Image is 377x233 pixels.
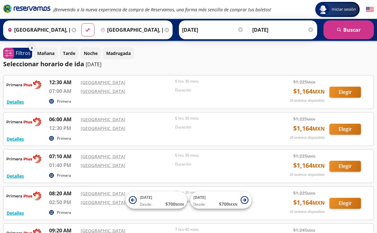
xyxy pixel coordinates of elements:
p: 08:20 AM [49,190,77,197]
p: Primera [57,99,71,104]
p: 6 hrs 30 mins [175,153,266,158]
span: $ 700 [165,201,184,207]
p: 07:10 AM [49,153,77,160]
p: Duración [175,124,266,130]
p: 6 hrs 30 mins [175,190,266,195]
button: 0Filtros [3,48,32,59]
img: RESERVAMOS [7,153,41,165]
small: MXN [307,154,315,159]
p: 06:00 AM [49,116,77,123]
small: MXN [307,228,315,233]
small: MXN [307,117,315,122]
button: Elegir [329,124,361,135]
i: Brand Logo [3,4,50,13]
span: $ 1,225 [293,79,315,85]
button: Detalles [7,210,24,216]
span: $ 700 [219,201,237,207]
small: MXN [307,80,315,84]
button: [DATE]Desde:$700MXN [190,192,252,209]
em: ¡Bienvenido a la nueva experiencia de compra de Reservamos, una forma más sencilla de comprar tus... [53,7,271,13]
button: Elegir [329,198,361,209]
p: Primera [57,136,71,141]
small: MXN [312,199,325,206]
a: [GEOGRAPHIC_DATA] [81,116,125,122]
a: [GEOGRAPHIC_DATA] [81,199,125,205]
p: [DATE] [86,61,101,68]
p: 07:00 AM [49,87,77,95]
input: Buscar Origen [5,22,70,38]
span: $ 1,225 [293,116,315,122]
button: Elegir [329,161,361,172]
p: 28 asientos disponibles [289,135,325,140]
button: Madrugada [103,47,134,59]
p: Duración [175,87,266,93]
small: MXN [312,162,325,169]
a: [GEOGRAPHIC_DATA] [81,125,125,131]
img: RESERVAMOS [7,79,41,91]
button: Mañana [34,47,58,59]
span: $ 1,164 [293,161,325,170]
span: $ 1,225 [293,153,315,159]
p: 30 asientos disponibles [289,209,325,214]
small: MXN [229,202,237,207]
span: Iniciar sesión [329,6,358,13]
p: Duración [175,161,266,167]
p: 01:40 PM [49,161,77,169]
p: 02:50 PM [49,198,77,206]
a: [GEOGRAPHIC_DATA] [81,88,125,94]
p: 6 hrs 30 mins [175,79,266,84]
button: Buscar [323,20,374,39]
input: Buscar Destino [98,22,163,38]
span: 0 [31,46,33,51]
p: Seleccionar horario de ida [3,59,84,69]
img: RESERVAMOS [7,190,41,202]
span: [DATE] [140,195,152,200]
span: [DATE] [193,195,206,200]
a: Brand Logo [3,4,50,15]
p: Primera [57,173,71,178]
p: Noche [84,50,98,57]
span: $ 1,225 [293,190,315,196]
span: $ 1,164 [293,124,325,133]
a: [GEOGRAPHIC_DATA] [81,191,125,197]
input: Opcional [252,22,314,38]
button: Detalles [7,173,24,179]
a: [GEOGRAPHIC_DATA] [81,162,125,168]
button: Noche [80,47,101,59]
p: 12:30 PM [49,124,77,132]
small: MXN [307,191,315,196]
button: Detalles [7,136,24,142]
p: 6 hrs 30 mins [175,116,266,121]
span: Desde: [140,202,152,207]
a: [GEOGRAPHIC_DATA] [81,154,125,160]
span: $ 1,164 [293,198,325,207]
button: English [366,6,374,14]
button: Elegir [329,87,361,98]
p: Tarde [63,50,75,57]
p: Primera [57,210,71,215]
img: RESERVAMOS [7,116,41,128]
small: MXN [175,202,184,207]
small: MXN [312,88,325,95]
button: Tarde [60,47,79,59]
p: Mañana [37,50,54,57]
input: Elegir Fecha [182,22,244,38]
small: MXN [312,125,325,132]
p: Madrugada [106,50,131,57]
p: 12:30 AM [49,79,77,86]
a: [GEOGRAPHIC_DATA] [81,79,125,85]
p: 30 asientos disponibles [289,172,325,177]
p: Filtros [16,49,31,57]
button: Detalles [7,99,24,105]
button: [DATE]Desde:$700MXN [126,192,187,209]
span: $ 1,164 [293,87,325,96]
p: 30 asientos disponibles [289,98,325,103]
p: 7 hrs 40 mins [175,227,266,232]
span: Desde: [193,202,206,207]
